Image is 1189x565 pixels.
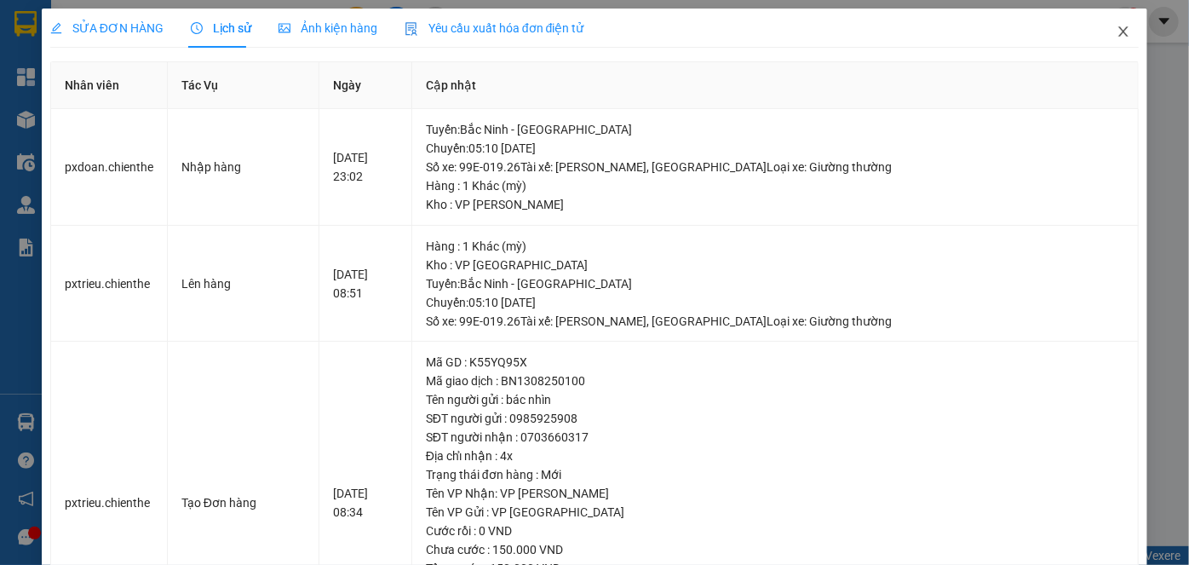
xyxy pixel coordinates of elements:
div: Tên VP Gửi : VP [GEOGRAPHIC_DATA] [426,503,1124,522]
div: Tuyến : Bắc Ninh - [GEOGRAPHIC_DATA] Chuyến: 05:10 [DATE] Số xe: 99E-019.26 Tài xế: [PERSON_NAME]... [426,120,1124,176]
th: Nhân viên [51,62,168,109]
div: Trạng thái đơn hàng : Mới [426,465,1124,484]
div: [DATE] 08:34 [333,484,398,522]
div: Kho : VP [PERSON_NAME] [426,195,1124,214]
th: Cập nhật [412,62,1139,109]
span: clock-circle [191,22,203,34]
span: Yêu cầu xuất hóa đơn điện tử [405,21,584,35]
span: edit [50,22,62,34]
div: Tạo Đơn hàng [181,493,305,512]
img: icon [405,22,418,36]
span: SỬA ĐƠN HÀNG [50,21,164,35]
div: Cước rồi : 0 VND [426,522,1124,540]
div: [DATE] 08:51 [333,265,398,303]
span: close [1117,25,1130,38]
div: Chưa cước : 150.000 VND [426,540,1124,559]
button: Close [1100,9,1147,56]
td: pxdoan.chienthe [51,109,168,226]
div: Hàng : 1 Khác (mỳ) [426,237,1124,256]
span: Lịch sử [191,21,251,35]
div: Tuyến : Bắc Ninh - [GEOGRAPHIC_DATA] Chuyến: 05:10 [DATE] Số xe: 99E-019.26 Tài xế: [PERSON_NAME]... [426,274,1124,331]
div: Nhập hàng [181,158,305,176]
div: [DATE] 23:02 [333,148,398,186]
div: Mã giao dịch : BN1308250100 [426,372,1124,390]
div: Địa chỉ nhận : 4x [426,447,1124,465]
span: picture [279,22,290,34]
td: pxtrieu.chienthe [51,226,168,343]
div: SĐT người gửi : 0985925908 [426,409,1124,428]
span: Ảnh kiện hàng [279,21,377,35]
div: Mã GD : K55YQ95X [426,353,1124,372]
div: Hàng : 1 Khác (mỳ) [426,176,1124,195]
div: Lên hàng [181,274,305,293]
div: Tên người gửi : bác nhìn [426,390,1124,409]
div: SĐT người nhận : 0703660317 [426,428,1124,447]
div: Kho : VP [GEOGRAPHIC_DATA] [426,256,1124,274]
div: Tên VP Nhận: VP [PERSON_NAME] [426,484,1124,503]
th: Tác Vụ [168,62,319,109]
th: Ngày [319,62,412,109]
